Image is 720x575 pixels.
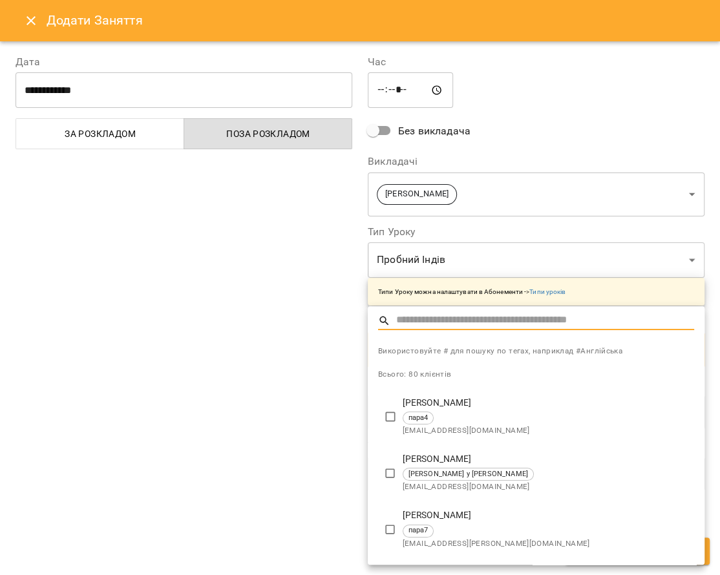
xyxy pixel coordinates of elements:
p: [PERSON_NAME] [403,397,694,410]
span: [EMAIL_ADDRESS][DOMAIN_NAME] [403,481,694,494]
span: [PERSON_NAME] y [PERSON_NAME] [403,469,533,480]
span: пара7 [403,525,434,536]
p: [PERSON_NAME] [403,509,694,522]
p: [PERSON_NAME] [403,453,694,466]
span: Використовуйте # для пошуку по тегах, наприклад #Англійська [378,345,694,358]
span: [EMAIL_ADDRESS][DOMAIN_NAME] [403,424,694,437]
span: [EMAIL_ADDRESS][PERSON_NAME][DOMAIN_NAME] [403,538,694,550]
span: Всього: 80 клієнтів [378,370,451,379]
span: пара4 [403,413,434,424]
